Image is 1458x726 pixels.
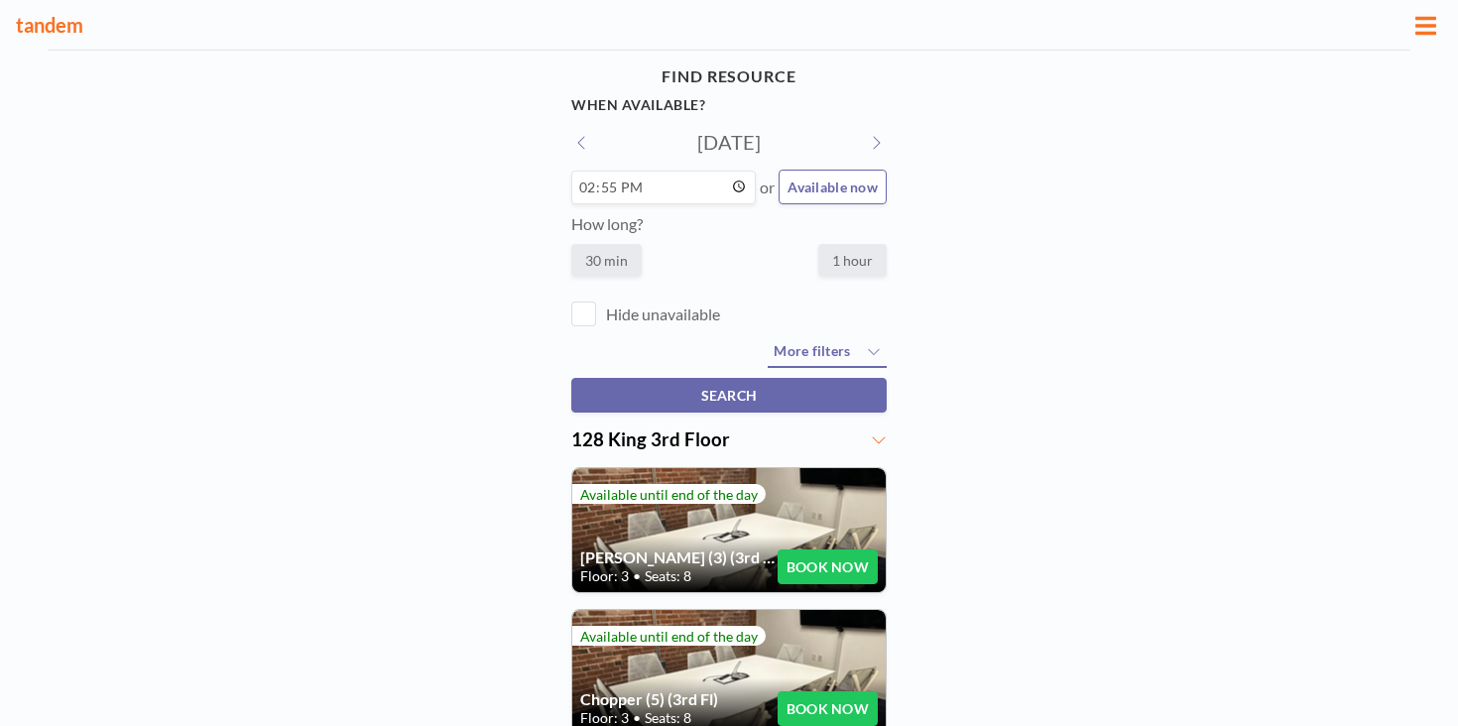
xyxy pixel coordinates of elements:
[779,170,887,204] button: Available now
[571,378,887,413] button: SEARCH
[778,691,878,726] button: BOOK NOW
[571,59,887,94] h4: FIND RESOURCE
[774,342,850,359] span: More filters
[580,628,758,645] span: Available until end of the day
[818,244,887,277] label: 1 hour
[606,304,720,324] label: Hide unavailable
[760,178,775,197] span: or
[633,567,641,585] span: •
[580,486,758,503] span: Available until end of the day
[778,549,878,584] button: BOOK NOW
[571,244,642,277] label: 30 min
[580,547,778,567] h4: [PERSON_NAME] (3) (3rd Fl)
[701,387,758,404] span: SEARCH
[580,689,778,709] h4: Chopper (5) (3rd Fl)
[580,567,629,585] span: Floor: 3
[16,13,1409,38] h3: tandem
[645,567,691,585] span: Seats: 8
[571,428,730,450] span: 128 King 3rd Floor
[571,214,643,233] label: How long?
[788,179,878,195] span: Available now
[768,336,887,368] button: More filters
